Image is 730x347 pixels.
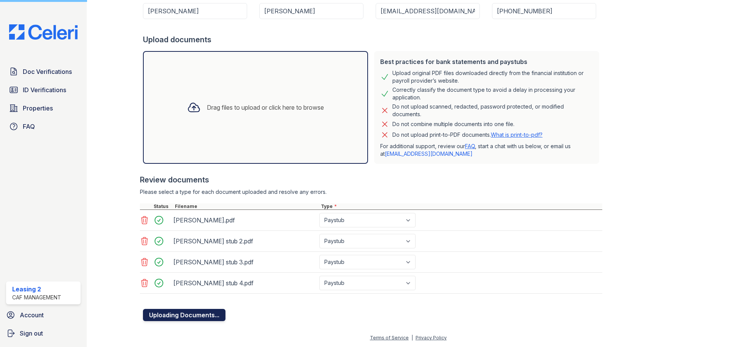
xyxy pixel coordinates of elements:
span: ID Verifications [23,85,66,94]
div: Upload original PDF files downloaded directly from the financial institution or payroll provider’... [392,69,593,85]
div: Do not combine multiple documents into one file. [392,120,514,129]
span: Doc Verifications [23,67,72,76]
span: Sign out [20,329,43,338]
a: What is print-to-pdf? [491,131,543,138]
button: Uploading Documents... [143,309,225,321]
div: Correctly classify the document type to avoid a delay in processing your application. [392,86,593,101]
a: Doc Verifications [6,64,81,79]
p: For additional support, review our , start a chat with us below, or email us at [380,142,593,158]
div: | [411,335,413,341]
div: Upload documents [143,34,602,45]
div: Do not upload scanned, redacted, password protected, or modified documents. [392,103,593,118]
a: Privacy Policy [416,335,447,341]
div: CAF Management [12,294,61,301]
p: Do not upload print-to-PDF documents. [392,131,543,139]
img: CE_Logo_Blue-a8612792a0a2168367f1c8372b55b34899dd931a85d93a1a3d3e32e68fde9ad4.png [3,24,84,40]
div: Status [152,203,173,209]
a: Terms of Service [370,335,409,341]
div: Please select a type for each document uploaded and resolve any errors. [140,188,602,196]
div: Best practices for bank statements and paystubs [380,57,593,66]
a: FAQ [465,143,475,149]
div: Review documents [140,174,602,185]
a: [EMAIL_ADDRESS][DOMAIN_NAME] [385,150,473,157]
span: Properties [23,104,53,113]
div: [PERSON_NAME] stub 4.pdf [173,277,316,289]
div: Filename [173,203,319,209]
span: Account [20,310,44,320]
a: FAQ [6,119,81,134]
div: Leasing 2 [12,285,61,294]
div: [PERSON_NAME] stub 3.pdf [173,256,316,268]
div: Type [319,203,602,209]
a: Sign out [3,326,84,341]
a: Properties [6,101,81,116]
div: Drag files to upload or click here to browse [207,103,324,112]
a: ID Verifications [6,82,81,98]
div: [PERSON_NAME] stub 2.pdf [173,235,316,247]
div: [PERSON_NAME].pdf [173,214,316,226]
span: FAQ [23,122,35,131]
a: Account [3,307,84,323]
